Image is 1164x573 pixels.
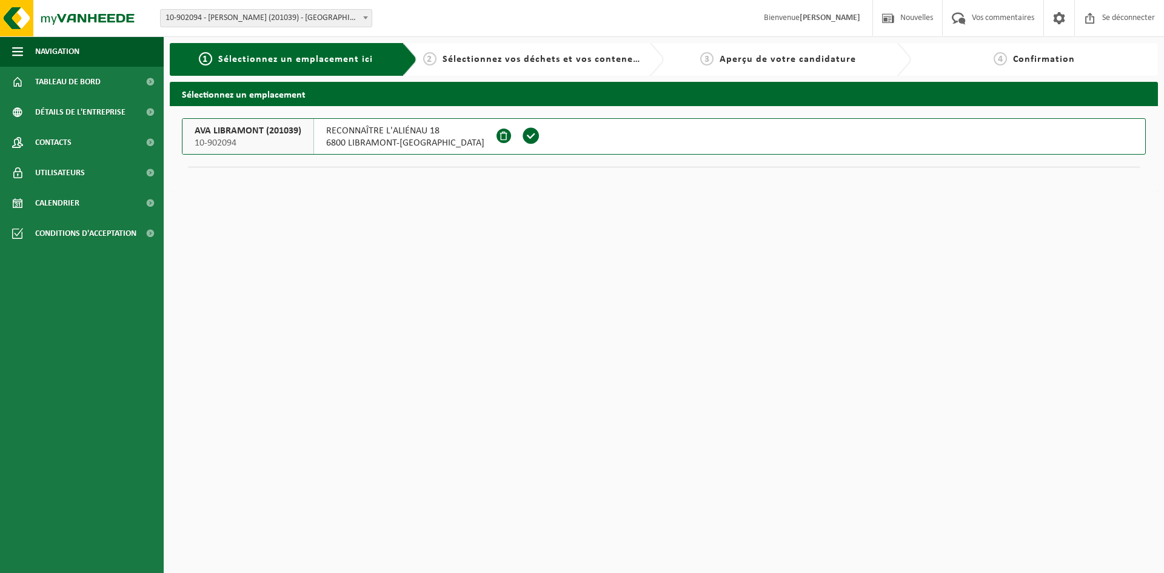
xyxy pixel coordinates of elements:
[764,13,800,22] font: Bienvenue
[35,169,85,178] font: Utilisateurs
[202,55,208,64] font: 1
[972,13,1034,22] font: Vos commentaires
[166,13,455,22] font: 10-902094 - [PERSON_NAME] (201039) - [GEOGRAPHIC_DATA]-[GEOGRAPHIC_DATA]
[35,199,79,208] font: Calendrier
[35,138,72,147] font: Contacts
[218,55,373,64] font: Sélectionnez un emplacement ici
[1013,55,1075,64] font: Confirmation
[443,55,647,64] font: Sélectionnez vos déchets et vos conteneurs
[161,10,372,27] span: 10-902094 - AVA LIBRAMONT (201039) - LIBRAMONT-CHEVIGNY
[326,138,484,148] font: 6800 LIBRAMONT-[GEOGRAPHIC_DATA]
[720,55,856,64] font: Aperçu de votre candidature
[160,9,372,27] span: 10-902094 - AVA LIBRAMONT (201039) - LIBRAMONT-CHEVIGNY
[35,229,136,238] font: Conditions d'acceptation
[195,138,236,148] font: 10-902094
[704,55,710,64] font: 3
[35,47,79,56] font: Navigation
[35,78,101,87] font: Tableau de bord
[195,126,301,136] font: AVA LIBRAMONT (201039)
[427,55,432,64] font: 2
[998,55,1003,64] font: 4
[35,108,125,117] font: Détails de l'entreprise
[326,126,440,136] font: RECONNAÎTRE L'ALIÉNAU 18
[1102,13,1155,22] font: Se déconnecter
[182,118,1146,155] button: AVA LIBRAMONT (201039) 10-902094 RECONNAÎTRE L'ALIÉNAU 186800 LIBRAMONT-[GEOGRAPHIC_DATA]
[900,13,933,22] font: Nouvelles
[182,90,306,100] font: Sélectionnez un emplacement
[800,13,860,22] font: [PERSON_NAME]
